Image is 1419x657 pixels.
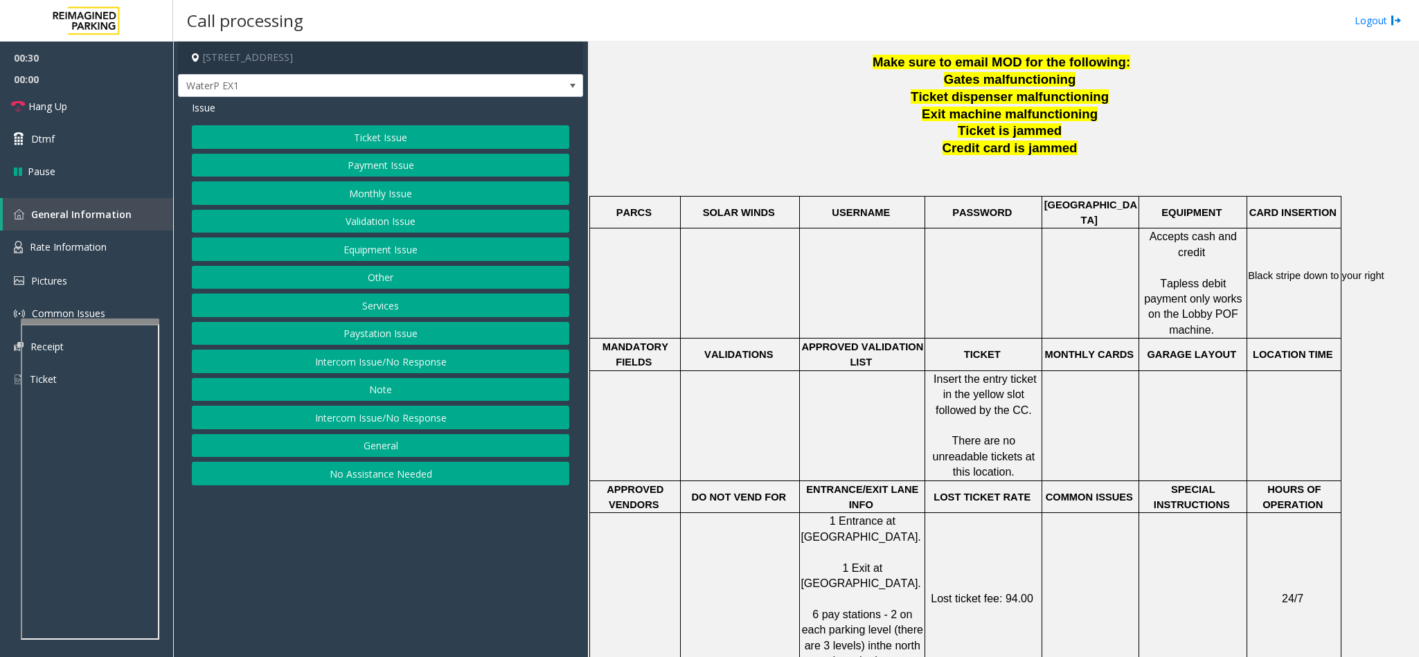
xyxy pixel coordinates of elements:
button: Other [192,266,569,289]
span: APPROVED VENDORS [607,484,666,510]
a: Logout [1355,13,1402,28]
button: Ticket Issue [192,125,569,149]
span: LOST TICKET RATE [934,492,1030,503]
span: COMMON ISSUES [1046,492,1133,503]
span: PASSWORD [952,207,1012,218]
span: 6 pay stations - 2 on each parking level (there are 3 levels) in [802,609,927,651]
img: 'icon' [14,209,24,219]
button: Paystation Issue [192,322,569,345]
span: Ticket is jammed [958,123,1062,138]
span: Dtmf [31,132,55,146]
h3: Call processing [180,3,310,37]
a: General Information [3,198,173,231]
img: logout [1391,13,1402,28]
button: Intercom Issue/No Response [192,406,569,429]
button: Equipment Issue [192,237,569,261]
span: Pictures [31,274,67,287]
span: Accepts cash and credit [1150,231,1240,258]
span: Credit card is jammed [943,141,1078,155]
span: 1 Exit at [GEOGRAPHIC_DATA]. [801,562,920,589]
span: VALIDATIONS [704,349,773,360]
span: MONTHLY CARDS [1044,349,1134,360]
img: 'icon' [14,241,23,253]
span: Gates malfunctioning [944,72,1076,87]
img: 'icon' [14,276,24,285]
button: Monthly Issue [192,181,569,205]
span: Common Issues [32,307,105,320]
button: Intercom Issue/No Response [192,350,569,373]
button: Payment Issue [192,154,569,177]
span: 1 Entrance at [GEOGRAPHIC_DATA]. [801,515,920,542]
span: There are no unreadable tickets at this location. [933,435,1038,478]
span: HOURS OF OPERATION [1262,484,1323,510]
span: SPECIAL INSTRUCTIONS [1154,484,1230,510]
img: 'icon' [14,342,24,351]
span: USERNAME [832,207,890,218]
span: Exit machine malfunctioning [922,107,1098,121]
span: Make sure to email MOD for the following: [873,55,1130,69]
span: TICKET [964,349,1001,360]
span: Rate Information [30,240,107,253]
span: DO NOT VEND FOR [691,492,786,503]
span: PARCS [616,207,652,218]
span: WaterP EX1 [179,75,502,97]
span: GARAGE LAYOUT [1147,349,1236,360]
span: General Information [31,208,132,221]
span: ENTRANCE/EXIT LANE INFO [806,484,921,510]
button: Services [192,294,569,317]
span: [GEOGRAPHIC_DATA] [1044,199,1137,226]
img: 'icon' [14,308,25,319]
span: Hang Up [28,99,67,114]
span: MANDATORY FIELDS [603,341,671,368]
button: General [192,434,569,458]
span: Issue [192,100,215,115]
span: Black stripe down to your right [1248,270,1384,281]
button: No Assistance Needed [192,462,569,485]
img: 'icon' [14,373,23,386]
span: 24/7 [1282,593,1303,604]
span: Insert the entry ticket in the yellow slot followed by the CC. [934,373,1039,416]
h4: [STREET_ADDRESS] [178,42,583,74]
button: Validation Issue [192,210,569,233]
span: Lost ticket fee: 94.00 [931,593,1033,604]
span: LOCATION TIME [1253,349,1333,360]
span: CARD INSERTION [1249,207,1337,218]
span: Ticket dispenser malfunctioning [911,89,1109,104]
span: EQUIPMENT [1161,207,1222,218]
span: SOLAR WINDS [703,207,775,218]
button: Note [192,378,569,402]
span: Tapless debit payment only works on the Lobby POF machine. [1144,278,1245,336]
span: Pause [28,164,55,179]
span: APPROVED VALIDATION LIST [801,341,926,368]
